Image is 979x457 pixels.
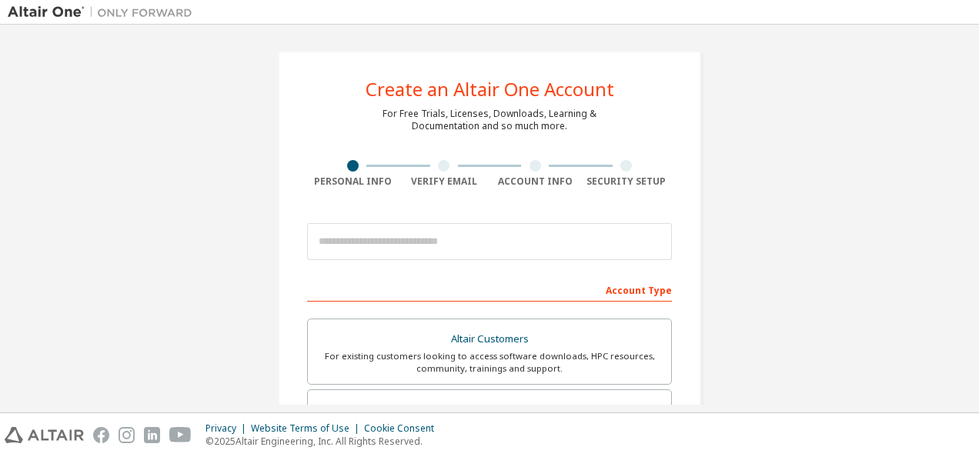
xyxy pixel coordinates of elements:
p: © 2025 Altair Engineering, Inc. All Rights Reserved. [205,435,443,448]
img: youtube.svg [169,427,192,443]
div: For Free Trials, Licenses, Downloads, Learning & Documentation and so much more. [383,108,596,132]
div: Students [317,399,662,421]
div: Create an Altair One Account [366,80,614,98]
div: Account Type [307,277,672,302]
div: Website Terms of Use [251,422,364,435]
img: facebook.svg [93,427,109,443]
div: Verify Email [399,175,490,188]
div: Cookie Consent [364,422,443,435]
div: For existing customers looking to access software downloads, HPC resources, community, trainings ... [317,350,662,375]
img: instagram.svg [119,427,135,443]
img: altair_logo.svg [5,427,84,443]
img: Altair One [8,5,200,20]
img: linkedin.svg [144,427,160,443]
div: Privacy [205,422,251,435]
div: Account Info [489,175,581,188]
div: Personal Info [307,175,399,188]
div: Security Setup [581,175,673,188]
div: Altair Customers [317,329,662,350]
